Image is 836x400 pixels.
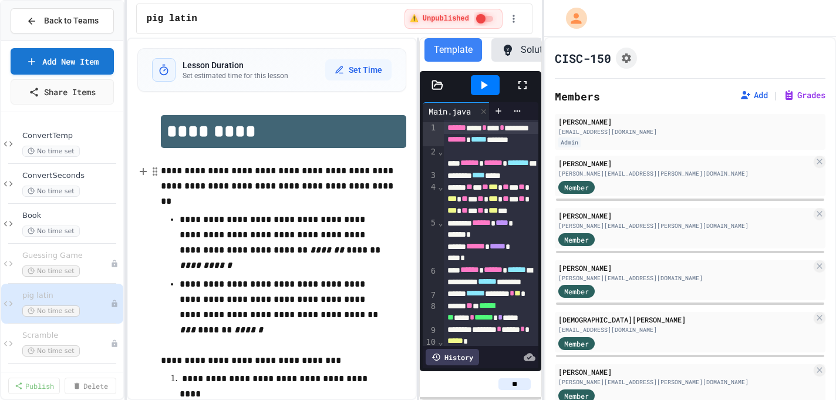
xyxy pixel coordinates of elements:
span: ConvertTemp [22,131,121,141]
div: My Account [554,5,590,32]
span: ConvertSeconds [22,171,121,181]
div: History [426,349,479,365]
span: No time set [22,146,80,157]
a: Delete [65,378,116,394]
button: Add [740,89,768,101]
div: Main.java [423,102,491,120]
iframe: chat widget [739,302,824,352]
a: Publish [8,378,60,394]
div: Unpublished [110,300,119,308]
div: [PERSON_NAME] [558,210,811,221]
span: Fold line [437,147,443,156]
p: Set estimated time for this lesson [183,71,288,80]
span: Back to Teams [44,15,99,27]
h3: Lesson Duration [183,59,288,71]
span: Fold line [437,182,443,191]
div: [PERSON_NAME][EMAIL_ADDRESS][DOMAIN_NAME] [558,274,811,283]
div: [PERSON_NAME][EMAIL_ADDRESS][PERSON_NAME][DOMAIN_NAME] [558,378,811,386]
span: pig latin [146,12,197,26]
span: Member [564,182,589,193]
div: 3 [423,170,437,181]
span: No time set [22,305,80,317]
button: Set Time [325,59,392,80]
span: Fold line [437,218,443,227]
button: Template [424,38,482,62]
span: Guessing Game [22,251,110,261]
button: Solution [491,38,565,62]
button: Grades [783,89,825,101]
span: Fold line [437,337,443,347]
button: Back to Teams [11,8,114,33]
div: 7 [423,290,437,301]
div: [PERSON_NAME][EMAIL_ADDRESS][PERSON_NAME][DOMAIN_NAME] [558,221,811,230]
span: Scramble [22,331,110,341]
span: No time set [22,226,80,237]
div: Admin [558,137,581,147]
div: [PERSON_NAME] [558,263,811,273]
span: No time set [22,186,80,197]
a: Add New Item [11,48,114,75]
div: 6 [423,265,437,290]
div: [EMAIL_ADDRESS][DOMAIN_NAME] [558,127,822,136]
h1: CISC-150 [555,50,611,66]
div: Unpublished [110,340,119,348]
div: 4 [423,181,437,217]
div: ⚠️ Students cannot see this content! Click the toggle to publish it and make it visible to your c... [404,9,503,29]
span: Member [564,234,589,245]
div: 9 [423,325,437,337]
iframe: chat widget [787,353,824,388]
a: Share Items [11,79,114,105]
div: 10 [423,337,437,384]
button: Assignment Settings [616,48,637,69]
div: [PERSON_NAME] [558,158,811,169]
h2: Members [555,88,600,105]
span: pig latin [22,291,110,301]
div: [PERSON_NAME][EMAIL_ADDRESS][PERSON_NAME][DOMAIN_NAME] [558,169,811,178]
div: 2 [423,146,437,170]
div: Unpublished [110,260,119,268]
div: 1 [423,122,437,146]
span: No time set [22,265,80,277]
div: [PERSON_NAME] [558,367,811,377]
div: [EMAIL_ADDRESS][DOMAIN_NAME] [558,325,811,334]
div: 8 [423,301,437,325]
span: Book [22,211,121,221]
div: Main.java [423,105,477,117]
div: 5 [423,217,437,265]
span: Member [564,338,589,349]
div: [PERSON_NAME] [558,116,822,127]
span: | [773,88,778,102]
span: ⚠️ Unpublished [410,14,469,23]
span: Member [564,286,589,297]
div: [DEMOGRAPHIC_DATA][PERSON_NAME] [558,314,811,325]
span: No time set [22,345,80,357]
